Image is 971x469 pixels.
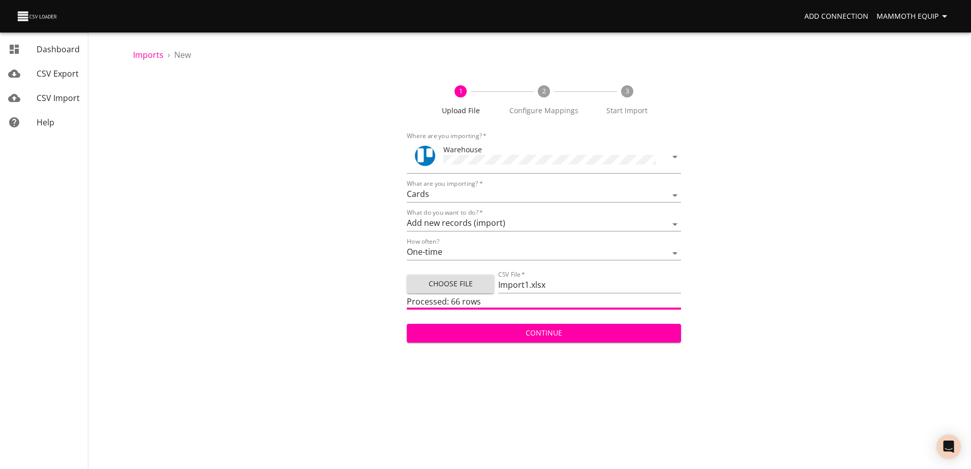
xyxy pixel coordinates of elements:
[407,296,481,307] span: Processed: 66 rows
[168,49,170,61] li: ›
[16,9,59,23] img: CSV Loader
[423,106,498,116] span: Upload File
[407,210,483,216] label: What do you want to do?
[443,145,482,154] span: Warehouse
[415,327,672,340] span: Continue
[407,239,439,245] label: How often?
[415,146,435,166] div: Tool
[407,133,487,139] label: Where are you importing?
[415,278,486,290] span: Choose File
[498,272,525,278] label: CSV File
[625,87,629,95] text: 3
[804,10,868,23] span: Add Connection
[174,49,191,60] span: New
[133,49,164,60] a: Imports
[506,106,581,116] span: Configure Mappings
[407,275,494,293] button: Choose File
[37,117,54,128] span: Help
[590,106,665,116] span: Start Import
[37,44,80,55] span: Dashboard
[877,10,951,23] span: Mammoth Equip
[37,68,79,79] span: CSV Export
[407,324,681,343] button: Continue
[407,140,681,174] div: ToolWarehouse
[459,87,463,95] text: 1
[800,7,872,26] a: Add Connection
[415,146,435,166] img: Trello
[872,7,955,26] button: Mammoth Equip
[407,181,482,187] label: What are you importing?
[542,87,546,95] text: 2
[37,92,80,104] span: CSV Import
[936,434,961,459] div: Open Intercom Messenger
